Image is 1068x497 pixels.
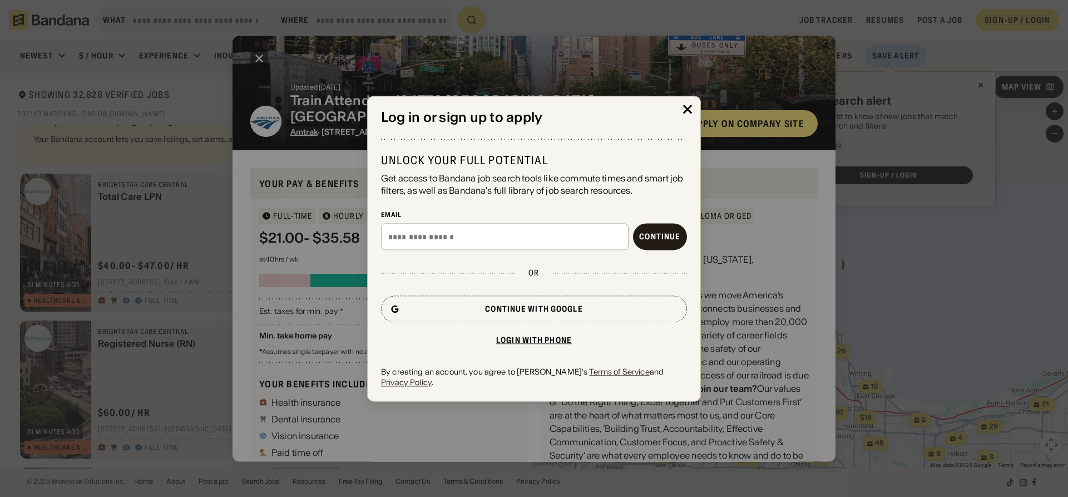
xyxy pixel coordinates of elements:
[381,172,687,197] div: Get access to Bandana job search tools like commute times and smart job filters, as well as Banda...
[381,210,687,219] div: Email
[381,110,687,126] div: Log in or sign up to apply
[589,367,649,377] a: Terms of Service
[485,306,582,313] div: Continue with Google
[381,153,687,168] div: Unlock your full potential
[528,268,539,278] div: or
[381,367,687,387] div: By creating an account, you agree to [PERSON_NAME]'s and .
[639,233,680,241] div: Continue
[496,337,572,345] div: Login with phone
[381,377,432,387] a: Privacy Policy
